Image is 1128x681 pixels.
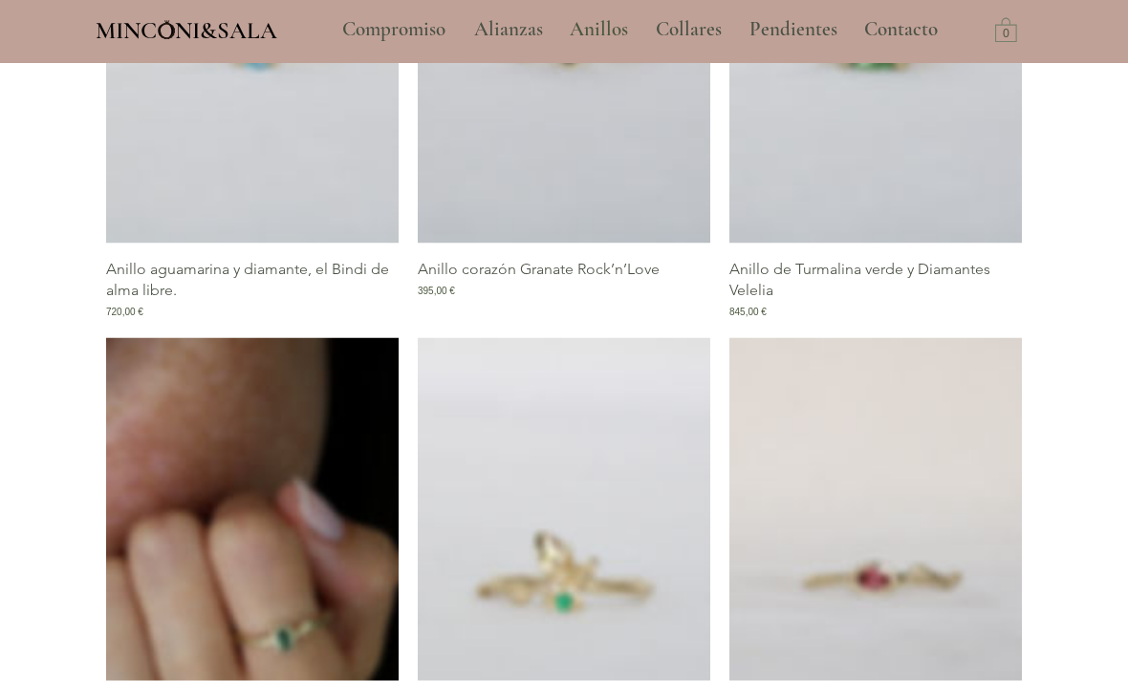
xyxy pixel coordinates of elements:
a: Collares [641,6,735,53]
a: Compromiso [328,6,460,53]
a: MINCONI&SALA [96,12,277,44]
p: Compromiso [333,6,455,53]
a: Alianzas [460,6,555,53]
p: Contacto [855,6,947,53]
span: MINCONI&SALA [96,16,277,45]
a: Anillos [555,6,641,53]
a: Contacto [850,6,953,53]
a: Carrito con 0 ítems [995,16,1017,42]
p: Collares [646,6,731,53]
img: Minconi Sala [159,20,175,39]
p: Alianzas [465,6,553,53]
a: Pendientes [735,6,850,53]
text: 0 [1003,28,1009,41]
p: Pendientes [740,6,847,53]
p: Anillos [560,6,638,53]
nav: Sitio [291,6,990,53]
